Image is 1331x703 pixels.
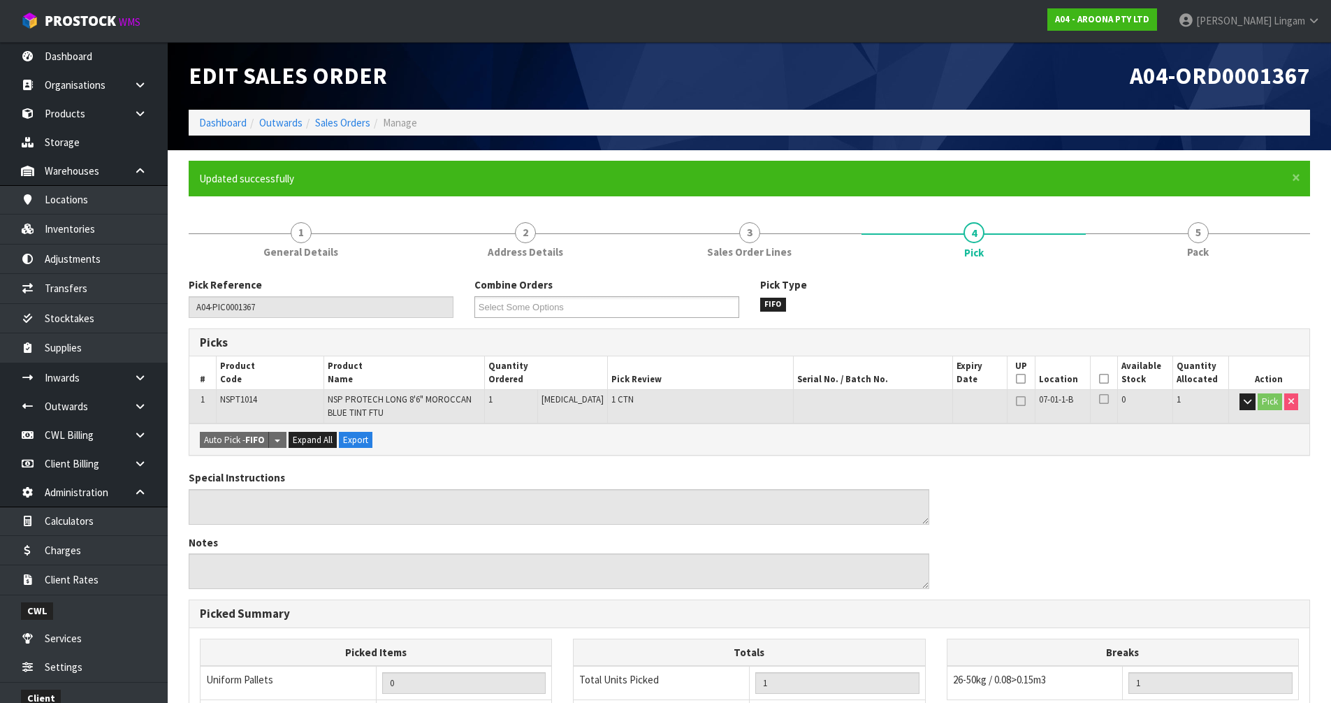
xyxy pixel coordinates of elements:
span: Manage [383,116,417,129]
a: Sales Orders [315,116,370,129]
span: 0 [1121,393,1126,405]
h3: Picks [200,336,739,349]
strong: A04 - AROONA PTY LTD [1055,13,1149,25]
span: CWL [21,602,53,620]
span: 1 [488,393,493,405]
button: Pick [1258,393,1282,410]
strong: FIFO [245,434,265,446]
th: UP [1007,356,1035,389]
button: Auto Pick -FIFO [200,432,269,449]
td: Uniform Pallets [201,666,377,700]
th: Picked Items [201,639,552,666]
td: Total Units Picked [574,666,750,700]
th: Totals [574,639,925,666]
span: Updated successfully [199,172,294,185]
span: 1 [1177,393,1181,405]
span: 3 [739,222,760,243]
span: 1 [291,222,312,243]
th: Product Name [324,356,485,389]
img: cube-alt.png [21,12,38,29]
span: 1 CTN [611,393,634,405]
th: Product Code [217,356,324,389]
span: Sales Order Lines [707,245,792,259]
th: Quantity Ordered [484,356,607,389]
span: FIFO [760,298,787,312]
span: Address Details [488,245,563,259]
span: NSPT1014 [220,393,257,405]
span: 5 [1188,222,1209,243]
span: 1 [201,393,205,405]
span: 4 [963,222,984,243]
span: NSP PROTECH LONG 8'6" MOROCCAN BLUE TINT FTU [328,393,472,418]
th: # [189,356,217,389]
th: Action [1228,356,1309,389]
label: Notes [189,535,218,550]
h3: Picked Summary [200,607,1299,621]
th: Pick Review [608,356,794,389]
th: Expiry Date [952,356,1007,389]
label: Combine Orders [474,277,553,292]
span: Lingam [1274,14,1305,27]
span: Pick [964,245,984,260]
th: Available Stock [1117,356,1172,389]
a: Outwards [259,116,303,129]
th: Location [1035,356,1090,389]
label: Pick Reference [189,277,262,292]
small: WMS [119,15,140,29]
span: [PERSON_NAME] [1196,14,1272,27]
span: × [1292,168,1300,187]
th: Breaks [947,639,1298,666]
span: General Details [263,245,338,259]
button: Expand All [289,432,337,449]
a: Dashboard [199,116,247,129]
span: Expand All [293,434,333,446]
span: 26-50kg / 0.08>0.15m3 [953,673,1046,686]
th: Quantity Allocated [1173,356,1228,389]
span: [MEDICAL_DATA] [541,393,604,405]
input: UNIFORM P LINES [382,672,546,694]
label: Pick Type [760,277,807,292]
span: Edit Sales Order [189,61,387,90]
th: Serial No. / Batch No. [793,356,952,389]
label: Special Instructions [189,470,285,485]
span: 07-01-1-B [1039,393,1073,405]
span: ProStock [45,12,116,30]
span: A04-ORD0001367 [1130,61,1310,90]
button: Export [339,432,372,449]
a: A04 - AROONA PTY LTD [1047,8,1157,31]
span: Pack [1187,245,1209,259]
span: 2 [515,222,536,243]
